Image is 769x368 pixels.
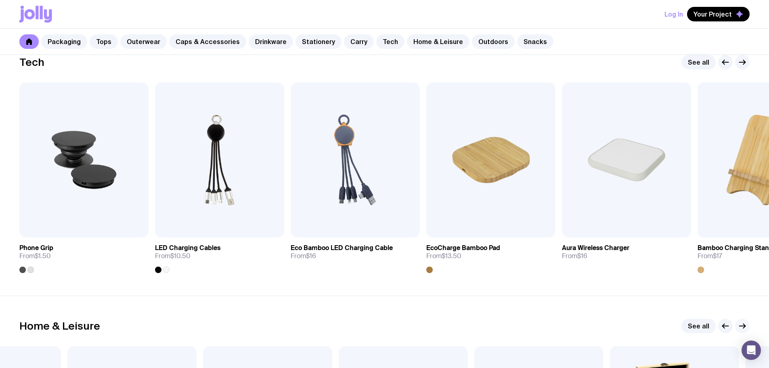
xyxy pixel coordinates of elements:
span: From [155,252,191,260]
span: $16 [306,252,316,260]
span: Your Project [694,10,732,18]
h2: Home & Leisure [19,320,100,332]
button: Log In [664,7,683,21]
h3: Eco Bamboo LED Charging Cable [291,244,393,252]
a: Drinkware [249,34,293,49]
span: From [19,252,51,260]
h3: Phone Grip [19,244,53,252]
span: $13.50 [442,252,461,260]
a: Outdoors [472,34,515,49]
a: Aura Wireless ChargerFrom$16 [562,238,691,267]
span: From [426,252,461,260]
a: Packaging [41,34,87,49]
span: $1.50 [35,252,51,260]
h2: Tech [19,56,44,68]
a: Snacks [517,34,553,49]
a: Home & Leisure [407,34,469,49]
h3: LED Charging Cables [155,244,220,252]
a: Caps & Accessories [169,34,246,49]
a: Phone GripFrom$1.50 [19,238,149,273]
span: $17 [713,252,722,260]
span: From [291,252,316,260]
a: LED Charging CablesFrom$10.50 [155,238,284,273]
span: From [698,252,722,260]
div: Open Intercom Messenger [742,341,761,360]
span: $10.50 [170,252,191,260]
span: $16 [577,252,587,260]
a: See all [681,319,716,333]
a: Stationery [295,34,342,49]
a: See all [681,55,716,69]
button: Your Project [687,7,750,21]
a: EcoCharge Bamboo PadFrom$13.50 [426,238,555,273]
a: Tops [90,34,118,49]
a: Outerwear [120,34,167,49]
h3: EcoCharge Bamboo Pad [426,244,500,252]
a: Carry [344,34,374,49]
a: Tech [376,34,404,49]
h3: Aura Wireless Charger [562,244,629,252]
span: From [562,252,587,260]
a: Eco Bamboo LED Charging CableFrom$16 [291,238,420,267]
